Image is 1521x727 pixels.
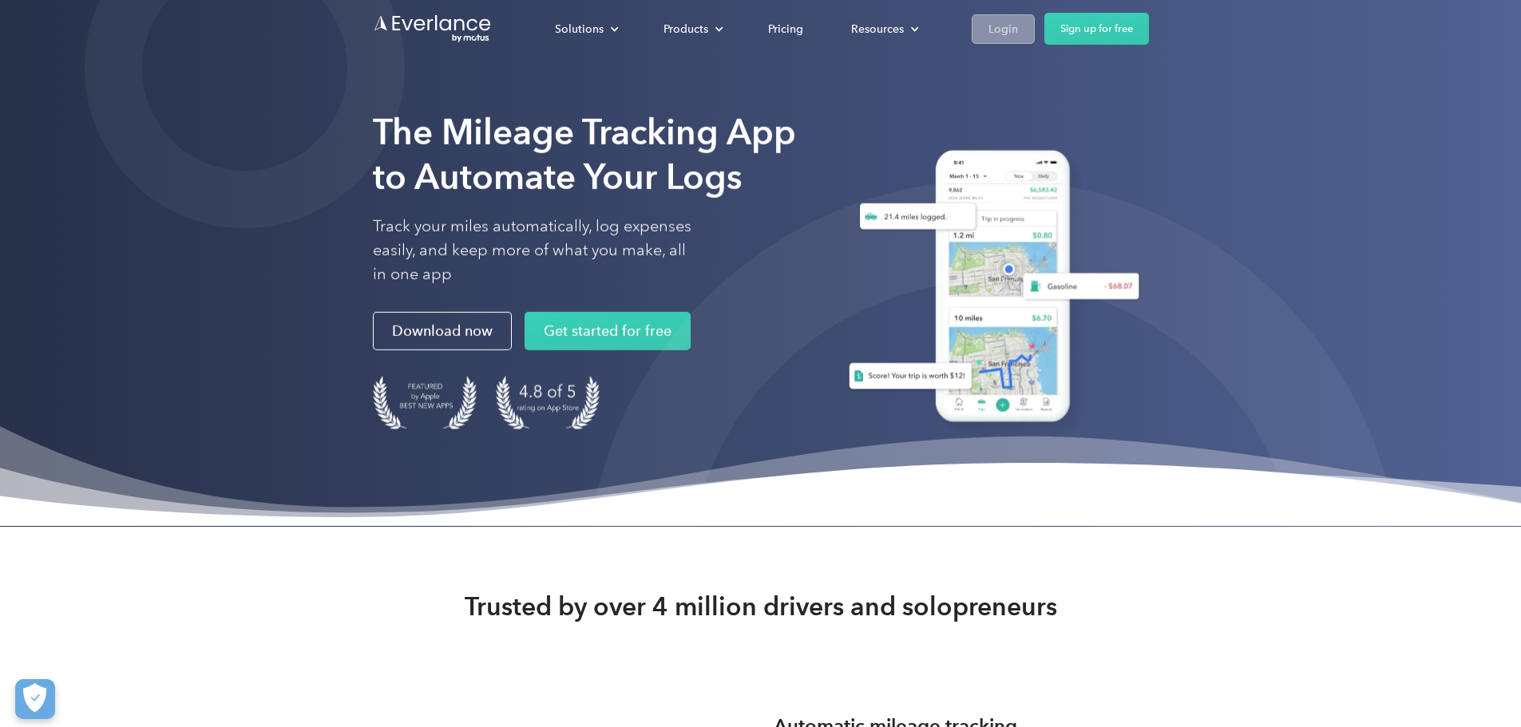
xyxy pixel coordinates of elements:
[496,376,600,429] img: 4.9 out of 5 stars on the app store
[972,14,1035,44] a: Login
[768,19,803,39] div: Pricing
[830,138,1149,441] img: Everlance, mileage tracker app, expense tracking app
[988,19,1018,39] div: Login
[15,679,55,719] button: Cookies Settings
[752,15,819,43] a: Pricing
[835,15,932,43] div: Resources
[373,376,477,429] img: Badge for Featured by Apple Best New Apps
[663,19,708,39] div: Products
[373,215,692,286] p: Track your miles automatically, log expenses easily, and keep more of what you make, all in one app
[525,312,691,350] a: Get started for free
[373,14,493,44] a: Go to homepage
[373,312,512,350] a: Download now
[373,111,796,198] strong: The Mileage Tracking App to Automate Your Logs
[1044,13,1149,45] a: Sign up for free
[465,591,1057,622] strong: Trusted by over 4 million drivers and solopreneurs
[539,15,632,43] div: Solutions
[851,19,904,39] div: Resources
[648,15,736,43] div: Products
[555,19,604,39] div: Solutions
